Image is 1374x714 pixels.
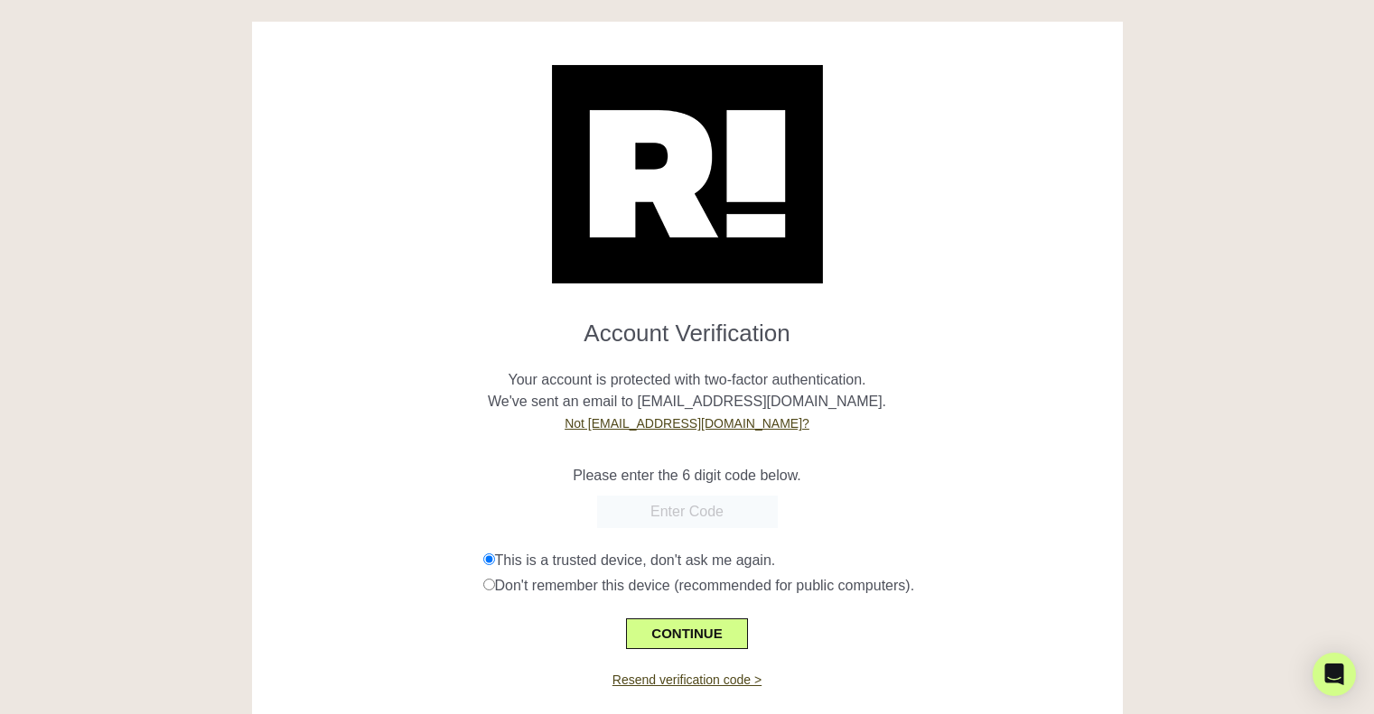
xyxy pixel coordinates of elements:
a: Resend verification code > [612,672,762,687]
button: CONTINUE [626,618,747,649]
div: Open Intercom Messenger [1313,653,1356,696]
img: Retention.com [552,65,823,283]
div: This is a trusted device, don't ask me again. [483,550,1109,571]
p: Please enter the 6 digit code below. [266,465,1109,487]
input: Enter Code [597,496,778,528]
div: Don't remember this device (recommended for public computers). [483,575,1109,597]
h1: Account Verification [266,305,1109,348]
p: Your account is protected with two-factor authentication. We've sent an email to [EMAIL_ADDRESS][... [266,348,1109,434]
a: Not [EMAIL_ADDRESS][DOMAIN_NAME]? [565,416,809,431]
